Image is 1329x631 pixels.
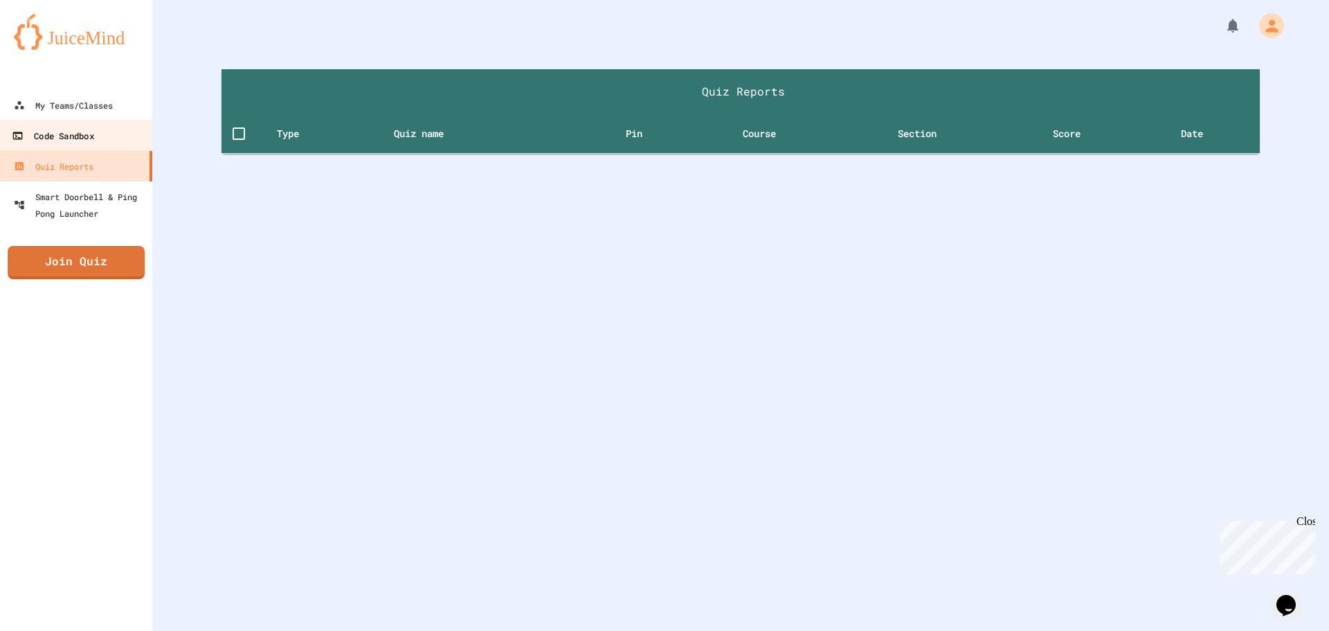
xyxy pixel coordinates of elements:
img: logo-orange.svg [14,14,138,50]
iframe: chat widget [1271,576,1315,617]
span: Pin [626,125,660,142]
iframe: chat widget [1214,515,1315,574]
a: Join Quiz [8,246,145,279]
span: Course [743,125,794,142]
span: Section [898,125,955,142]
div: My Teams/Classes [14,97,113,114]
div: My Account [1245,10,1287,42]
div: Smart Doorbell & Ping Pong Launcher [14,188,147,222]
span: Date [1181,125,1221,142]
span: Type [277,125,317,142]
span: Score [1053,125,1099,142]
div: Code Sandbox [12,127,93,145]
span: Quiz name [394,125,462,142]
div: Quiz Reports [14,158,93,175]
h1: Quiz Reports [233,83,1254,100]
div: Chat with us now!Close [6,6,96,88]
